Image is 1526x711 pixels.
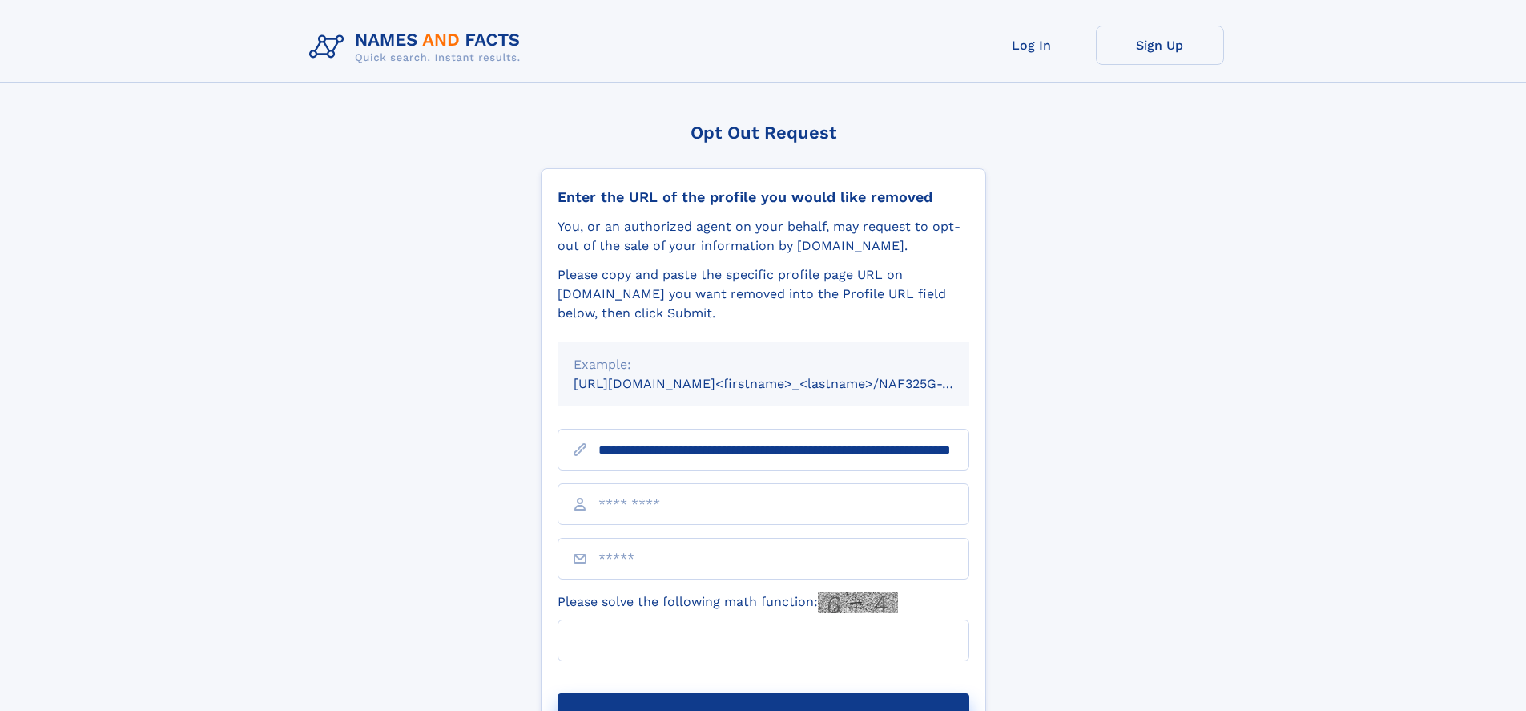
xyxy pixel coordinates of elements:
[558,188,969,206] div: Enter the URL of the profile you would like removed
[574,376,1000,391] small: [URL][DOMAIN_NAME]<firstname>_<lastname>/NAF325G-xxxxxxxx
[558,265,969,323] div: Please copy and paste the specific profile page URL on [DOMAIN_NAME] you want removed into the Pr...
[558,592,898,613] label: Please solve the following math function:
[1096,26,1224,65] a: Sign Up
[541,123,986,143] div: Opt Out Request
[574,355,953,374] div: Example:
[303,26,533,69] img: Logo Names and Facts
[968,26,1096,65] a: Log In
[558,217,969,256] div: You, or an authorized agent on your behalf, may request to opt-out of the sale of your informatio...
